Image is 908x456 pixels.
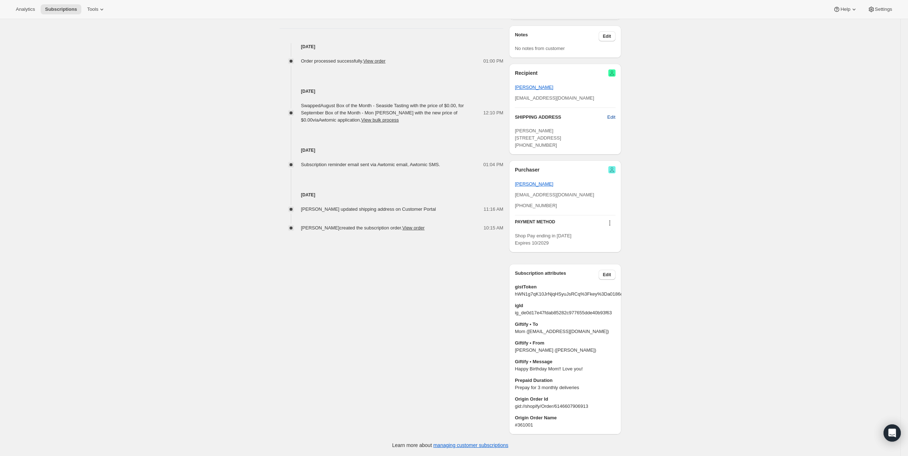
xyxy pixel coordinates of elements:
[515,69,537,77] h2: Recipient
[301,58,386,64] span: Order processed successfully.
[363,58,386,64] a: View order
[603,111,619,123] button: Edit
[875,6,892,12] span: Settings
[607,114,615,121] span: Edit
[301,225,425,231] span: [PERSON_NAME] created the subscription order.
[361,117,399,123] button: View bulk process
[515,358,615,365] span: Giftify • Message
[515,403,615,410] span: gid://shopify/Order/6146607906913
[402,225,425,231] a: View order
[515,192,594,197] span: [EMAIL_ADDRESS][DOMAIN_NAME]
[840,6,850,12] span: Help
[280,191,504,199] h4: [DATE]
[515,114,607,121] h3: SHIPPING ADDRESS
[280,88,504,95] h4: [DATE]
[87,6,98,12] span: Tools
[515,309,615,316] span: ig_de0d17e47fdab85282c977655dde40b93f63
[515,396,615,403] span: Origin Order Id
[515,347,615,354] span: [PERSON_NAME] ([PERSON_NAME])
[603,33,611,39] span: Edit
[515,181,553,187] a: [PERSON_NAME]
[515,270,599,280] h3: Subscription attributes
[515,128,561,148] span: [PERSON_NAME] [STREET_ADDRESS] [PHONE_NUMBER]
[515,166,539,173] h2: Purchaser
[483,224,503,232] span: 10:15 AM
[483,206,503,213] span: 11:16 AM
[515,233,571,246] span: Shop Pay ending in [DATE] Expires 10/2029
[515,203,557,208] span: [PHONE_NUMBER]
[301,103,464,123] span: Swapped August Box of the Month - Seaside Tasting with the price of $0.00, for September Box of t...
[515,414,615,421] span: Origin Order Name
[515,31,599,41] h3: Notes
[45,6,77,12] span: Subscriptions
[515,283,615,291] span: gistToken
[301,162,440,167] span: Subscription reminder email sent via Awtomic email, Awtomic SMS.
[12,4,39,14] button: Analytics
[515,377,615,384] span: Prepaid Duration
[515,321,615,328] span: Giftify • To
[483,58,504,65] span: 01:00 PM
[41,4,81,14] button: Subscriptions
[83,4,110,14] button: Tools
[599,31,616,41] button: Edit
[515,291,615,298] span: hWN1g7qK10JrNjqHSyuJsRCq%3Fkey%3Da0186d588a7390277d9ec77da82d9048
[280,147,504,154] h4: [DATE]
[280,43,504,50] h4: [DATE]
[433,442,508,448] a: managing customer subscriptions
[515,339,615,347] span: Giftify • From
[603,272,611,278] span: Edit
[829,4,862,14] button: Help
[16,6,35,12] span: Analytics
[515,384,615,391] span: Prepay for 3 monthly deliveries
[483,161,504,168] span: 01:04 PM
[884,424,901,442] div: Open Intercom Messenger
[515,421,615,429] span: #361001
[515,302,615,309] span: igId
[515,85,553,90] a: [PERSON_NAME]
[483,109,504,117] span: 12:10 PM
[863,4,896,14] button: Settings
[301,206,436,212] span: [PERSON_NAME] updated shipping address on Customer Portal
[392,442,508,449] p: Learn more about
[515,95,594,101] span: [EMAIL_ADDRESS][DOMAIN_NAME]
[515,219,555,229] h3: PAYMENT METHOD
[515,46,565,51] span: No notes from customer
[599,270,616,280] button: Edit
[515,328,615,335] span: Mom ([EMAIL_ADDRESS][DOMAIN_NAME])
[515,365,615,373] span: Happy Birthday Mom!! Love you!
